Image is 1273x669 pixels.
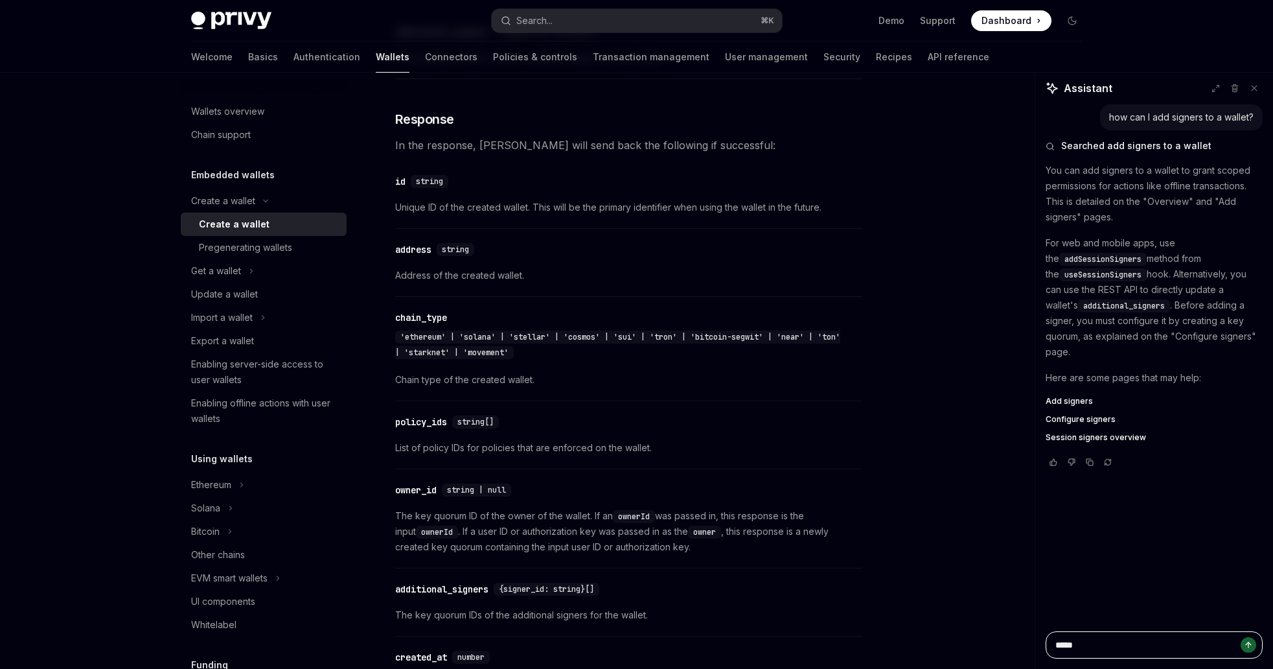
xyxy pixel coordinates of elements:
button: Open search [492,9,782,32]
div: Solana [191,500,220,516]
button: Toggle Get a wallet section [181,259,347,283]
button: Searched add signers to a wallet [1046,139,1263,152]
div: address [395,243,431,256]
a: Export a wallet [181,329,347,353]
span: Response [395,110,454,128]
div: Ethereum [191,477,231,493]
button: Toggle Import a wallet section [181,306,347,329]
a: Session signers overview [1046,432,1263,443]
a: Basics [248,41,278,73]
code: ownerId [613,510,655,523]
div: Create a wallet [191,193,255,209]
textarea: Ask a question... [1046,631,1263,659]
div: Other chains [191,547,245,563]
span: The key quorum ID of the owner of the wallet. If an was passed in, this response is the input . I... [395,508,862,555]
button: Copy chat response [1082,456,1097,469]
a: UI components [181,590,347,613]
a: Add signers [1046,396,1263,406]
a: Transaction management [593,41,709,73]
div: Pregenerating wallets [199,240,292,255]
span: The key quorum IDs of the additional signers for the wallet. [395,607,862,623]
span: Assistant [1064,80,1112,96]
a: Authentication [293,41,360,73]
span: Searched add signers to a wallet [1061,139,1211,152]
span: Unique ID of the created wallet. This will be the primary identifier when using the wallet in the... [395,200,862,215]
div: Update a wallet [191,287,258,302]
button: Toggle Solana section [181,497,347,520]
div: Wallets overview [191,104,264,119]
a: User management [725,41,808,73]
div: Create a wallet [199,217,270,232]
a: Whitelabel [181,613,347,637]
h5: Using wallets [191,451,253,467]
span: useSessionSigners [1064,270,1141,280]
div: Whitelabel [191,617,236,633]
span: additional_signers [1083,301,1165,311]
div: Bitcoin [191,524,220,539]
div: owner_id [395,484,437,497]
span: string [416,176,443,187]
button: Vote that response was good [1046,456,1061,469]
div: EVM smart wallets [191,570,268,586]
a: Update a wallet [181,283,347,306]
code: owner [688,526,721,539]
p: Here are some pages that may help: [1046,370,1263,386]
span: Chain type of the created wallet. [395,372,862,388]
a: Recipes [876,41,912,73]
a: API reference [928,41,989,73]
span: 'ethereum' | 'solana' | 'stellar' | 'cosmos' | 'sui' | 'tron' | 'bitcoin-segwit' | 'near' | 'ton'... [395,332,840,358]
button: Toggle Bitcoin section [181,520,347,543]
span: Session signers overview [1046,432,1146,443]
a: Enabling offline actions with user wallets [181,392,347,430]
h5: Embedded wallets [191,167,275,183]
span: string | null [447,485,506,495]
p: For web and mobile apps, use the method from the hook. Alternatively, you can use the REST API to... [1046,235,1263,360]
img: dark logo [191,12,271,30]
div: policy_ids [395,416,447,428]
a: Connectors [425,41,477,73]
button: Toggle Ethereum section [181,473,347,497]
div: Get a wallet [191,263,241,279]
a: Welcome [191,41,233,73]
div: Enabling offline actions with user wallets [191,395,339,427]
code: ownerId [416,526,458,539]
a: Support [920,14,956,27]
a: Create a wallet [181,213,347,236]
a: Enabling server-side access to user wallets [181,353,347,392]
span: ⌘ K [761,16,774,26]
a: Configure signers [1046,414,1263,425]
button: Toggle dark mode [1062,10,1083,31]
div: id [395,175,406,188]
a: Chain support [181,123,347,147]
a: Pregenerating wallets [181,236,347,259]
button: Toggle EVM smart wallets section [181,567,347,590]
button: Toggle Create a wallet section [181,189,347,213]
span: Configure signers [1046,414,1116,425]
span: string[] [457,417,494,427]
span: Dashboard [981,14,1031,27]
a: Dashboard [971,10,1051,31]
span: Add signers [1046,396,1093,406]
a: Demo [878,14,904,27]
div: UI components [191,594,255,609]
a: Wallets [376,41,409,73]
div: Chain support [191,127,251,143]
span: In the response, [PERSON_NAME] will send back the following if successful: [395,136,862,154]
span: addSessionSigners [1064,254,1141,264]
span: string [442,244,469,255]
div: Enabling server-side access to user wallets [191,357,339,388]
a: Wallets overview [181,100,347,123]
button: Send message [1241,637,1256,653]
p: You can add signers to a wallet to grant scoped permissions for actions like offline transactions... [1046,163,1263,225]
a: Security [823,41,860,73]
span: Address of the created wallet. [395,268,862,283]
button: Vote that response was not good [1064,456,1079,469]
div: Search... [516,13,553,29]
button: Reload last chat [1100,456,1116,469]
div: chain_type [395,311,447,324]
span: List of policy IDs for policies that are enforced on the wallet. [395,440,862,456]
a: Other chains [181,543,347,567]
a: Policies & controls [493,41,577,73]
div: additional_signers [395,583,488,596]
span: {signer_id: string}[] [499,584,594,594]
